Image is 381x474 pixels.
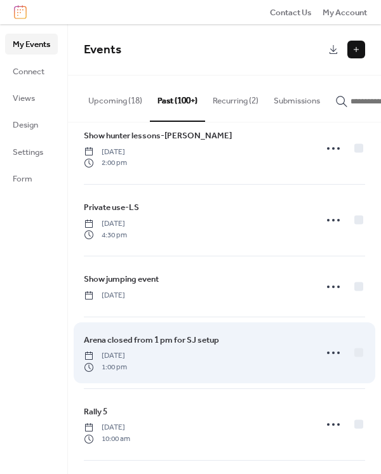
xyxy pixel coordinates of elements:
a: Contact Us [270,6,312,18]
span: Connect [13,65,44,78]
a: Connect [5,61,58,81]
a: Arena closed from 1 pm for SJ setup [84,333,219,347]
span: 10:00 am [84,433,130,445]
a: My Events [5,34,58,54]
a: My Account [323,6,367,18]
span: [DATE] [84,350,127,362]
button: Recurring (2) [205,76,266,120]
button: Upcoming (18) [81,76,150,120]
span: [DATE] [84,422,130,433]
a: Show hunter lessons-[PERSON_NAME] [84,129,232,143]
a: Settings [5,142,58,162]
span: My Account [323,6,367,19]
a: Show jumping event [84,272,159,286]
a: Form [5,168,58,188]
a: Private use-LS [84,201,139,214]
span: Form [13,173,32,185]
span: [DATE] [84,290,125,301]
span: 4:30 pm [84,230,127,241]
span: Rally 5 [84,405,107,418]
a: Design [5,114,58,135]
span: [DATE] [84,218,127,230]
span: My Events [13,38,50,51]
button: Submissions [266,76,328,120]
span: Private use-LS [84,201,139,214]
span: Contact Us [270,6,312,19]
img: logo [14,5,27,19]
a: Rally 5 [84,405,107,419]
span: Events [84,38,121,62]
span: Arena closed from 1 pm for SJ setup [84,334,219,346]
span: Views [13,92,35,105]
span: Show hunter lessons-[PERSON_NAME] [84,129,232,142]
span: Design [13,119,38,131]
a: Views [5,88,58,108]
button: Past (100+) [150,76,205,121]
span: 2:00 pm [84,157,127,169]
span: [DATE] [84,147,127,158]
span: 1:00 pm [84,362,127,373]
span: Settings [13,146,43,159]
